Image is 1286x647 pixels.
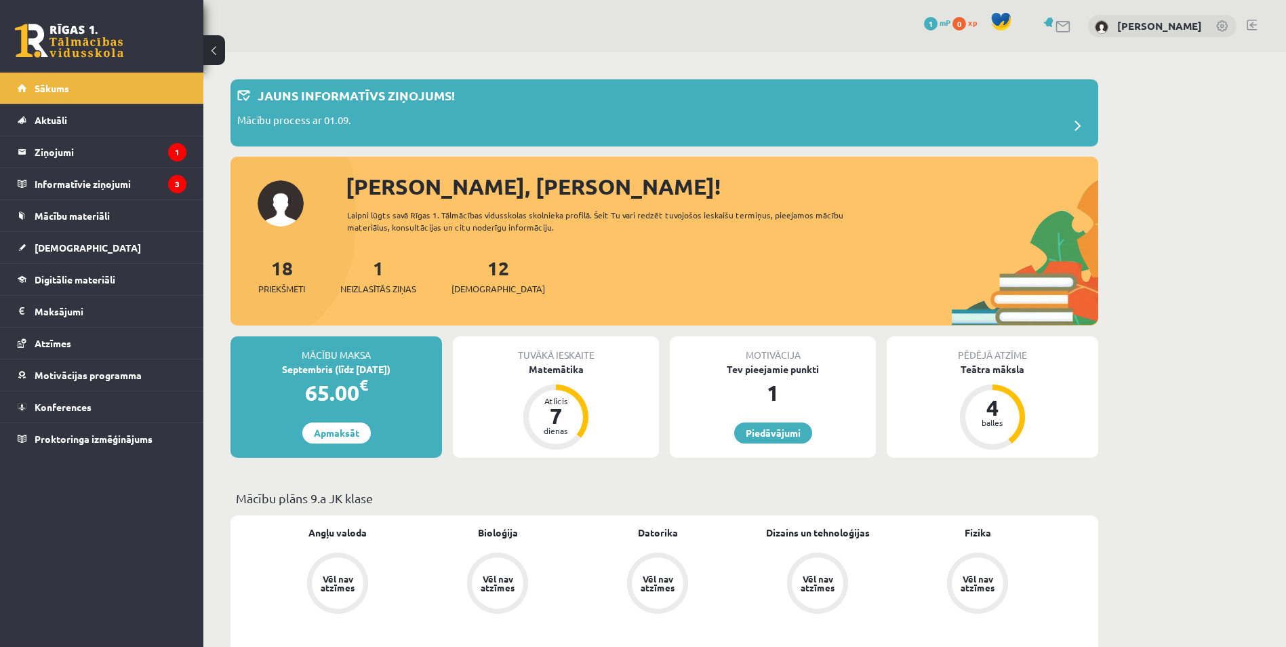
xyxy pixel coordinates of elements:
a: [DEMOGRAPHIC_DATA] [18,232,186,263]
div: Mācību maksa [230,336,442,362]
span: Priekšmeti [258,282,305,296]
img: Radions Jefremovs [1095,20,1108,34]
div: 1 [670,376,876,409]
i: 3 [168,175,186,193]
a: Bioloģija [478,526,518,540]
span: Konferences [35,401,92,413]
a: Apmaksāt [302,423,371,444]
a: Rīgas 1. Tālmācības vidusskola [15,24,123,58]
div: 65.00 [230,376,442,409]
div: 7 [536,405,576,427]
span: [DEMOGRAPHIC_DATA] [451,282,545,296]
a: 0 xp [952,17,984,28]
span: 0 [952,17,966,31]
span: Sākums [35,82,69,94]
a: Vēl nav atzīmes [738,553,898,616]
a: Maksājumi [18,296,186,327]
span: Neizlasītās ziņas [340,282,416,296]
span: Mācību materiāli [35,210,110,222]
span: [DEMOGRAPHIC_DATA] [35,241,141,254]
a: Piedāvājumi [734,423,812,444]
a: 12[DEMOGRAPHIC_DATA] [451,256,545,296]
a: Motivācijas programma [18,359,186,391]
a: Matemātika Atlicis 7 dienas [453,362,659,452]
p: Mācību process ar 01.09. [237,113,351,132]
i: 1 [168,143,186,161]
span: Proktoringa izmēģinājums [35,433,153,445]
legend: Informatīvie ziņojumi [35,168,186,199]
div: Vēl nav atzīmes [959,574,997,592]
a: Proktoringa izmēģinājums [18,423,186,454]
a: Dizains un tehnoloģijas [766,526,870,540]
div: Septembris (līdz [DATE]) [230,362,442,376]
span: xp [968,17,977,28]
a: Digitālie materiāli [18,264,186,295]
a: Vēl nav atzīmes [578,553,738,616]
a: Datorika [638,526,678,540]
div: Vēl nav atzīmes [319,574,357,592]
a: Konferences [18,391,186,423]
div: Vēl nav atzīmes [639,574,677,592]
a: Vēl nav atzīmes [898,553,1058,616]
a: Fizika [965,526,991,540]
a: 1 mP [924,17,950,28]
a: [PERSON_NAME] [1117,19,1202,33]
span: € [359,375,368,395]
legend: Ziņojumi [35,136,186,168]
p: Mācību plāns 9.a JK klase [236,489,1093,507]
div: Tev pieejamie punkti [670,362,876,376]
div: Matemātika [453,362,659,376]
a: Mācību materiāli [18,200,186,231]
a: Aktuāli [18,104,186,136]
a: Ziņojumi1 [18,136,186,168]
div: dienas [536,427,576,435]
div: [PERSON_NAME], [PERSON_NAME]! [346,170,1098,203]
a: Jauns informatīvs ziņojums! Mācību process ar 01.09. [237,86,1091,140]
div: Atlicis [536,397,576,405]
a: Teātra māksla 4 balles [887,362,1098,452]
div: Laipni lūgts savā Rīgas 1. Tālmācības vidusskolas skolnieka profilā. Šeit Tu vari redzēt tuvojošo... [347,209,868,233]
div: balles [972,418,1013,427]
a: Angļu valoda [308,526,367,540]
legend: Maksājumi [35,296,186,327]
span: Aktuāli [35,114,67,126]
span: Digitālie materiāli [35,273,115,286]
p: Jauns informatīvs ziņojums! [258,86,455,104]
span: Motivācijas programma [35,369,142,381]
div: Teātra māksla [887,362,1098,376]
a: 18Priekšmeti [258,256,305,296]
div: Vēl nav atzīmes [479,574,517,592]
div: Motivācija [670,336,876,362]
div: Tuvākā ieskaite [453,336,659,362]
div: Vēl nav atzīmes [799,574,837,592]
a: Informatīvie ziņojumi3 [18,168,186,199]
div: Pēdējā atzīme [887,336,1098,362]
div: 4 [972,397,1013,418]
span: Atzīmes [35,337,71,349]
a: Sākums [18,73,186,104]
span: mP [940,17,950,28]
a: Vēl nav atzīmes [258,553,418,616]
span: 1 [924,17,938,31]
a: 1Neizlasītās ziņas [340,256,416,296]
a: Atzīmes [18,328,186,359]
a: Vēl nav atzīmes [418,553,578,616]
